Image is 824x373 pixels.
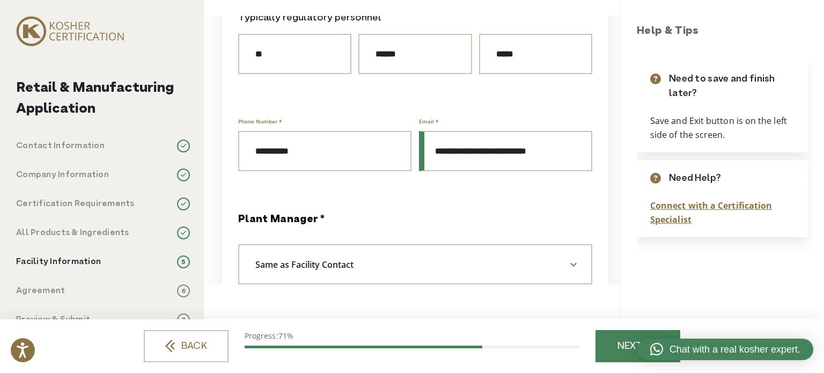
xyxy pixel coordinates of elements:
[637,339,813,360] a: Chat with a real kosher expert.
[238,212,325,228] label: Plant Manager *
[669,171,721,186] p: Need Help?
[16,169,109,181] p: Company Information
[637,24,813,40] h3: Help & Tips
[16,198,135,210] p: Certification Requirements
[239,255,378,274] span: Same as Facility Contact
[144,330,229,362] a: BACK
[16,313,90,326] p: Preview & Submit
[16,78,190,120] h2: Retail & Manufacturing Application
[595,330,680,362] a: NEXT
[177,255,190,268] span: 5
[177,284,190,297] span: 6
[278,331,293,341] span: 71%
[419,118,438,126] label: Email *
[16,226,129,239] p: All Products & Ingredients
[238,118,282,126] label: Phone Number *
[650,114,794,142] p: Save and Exit button is on the left side of the screen.
[238,244,592,284] span: Same as Facility Contact
[238,10,592,25] p: Typically regulatory personnel
[16,255,101,268] p: Facility Information
[669,72,794,101] p: Need to save and finish later?
[669,342,800,357] span: Chat with a real kosher expert.
[177,313,190,326] span: 7
[16,284,65,297] p: Agreement
[16,140,105,152] p: Contact Information
[650,200,772,225] a: Connect with a Certification Specialist
[245,330,579,341] p: Progress:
